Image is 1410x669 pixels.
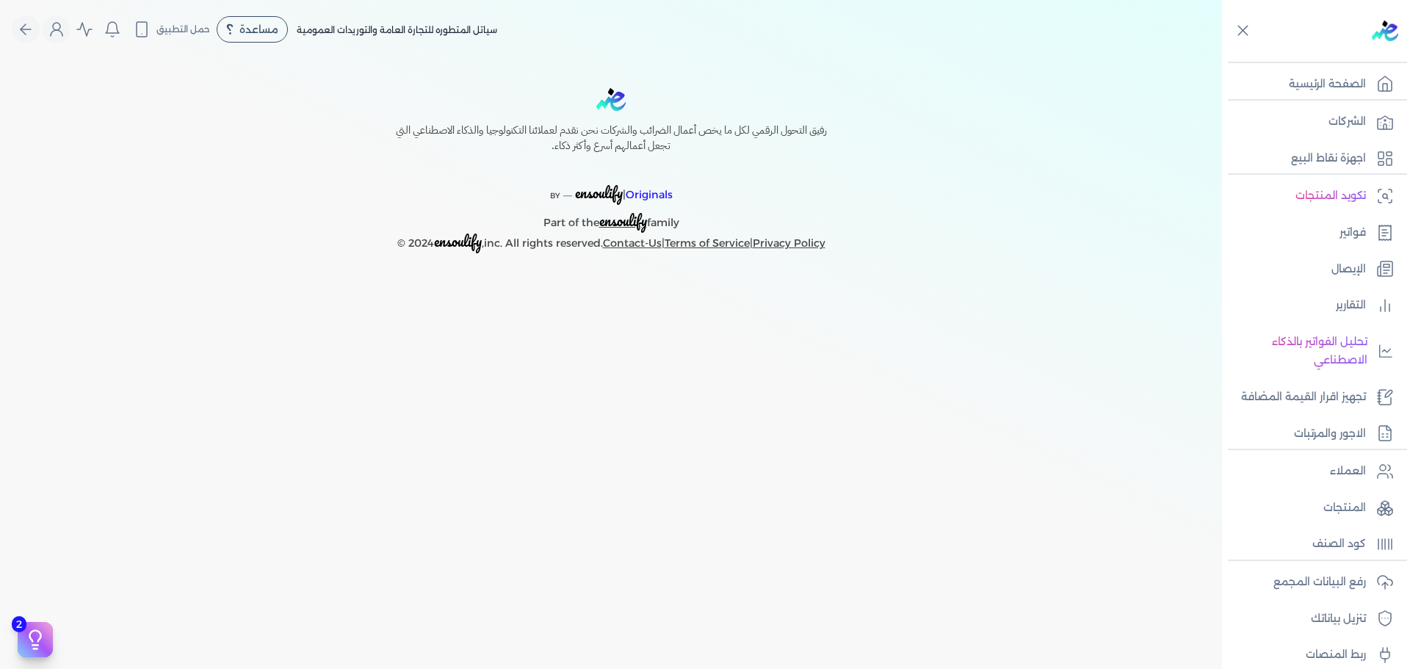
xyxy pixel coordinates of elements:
a: ensoulify [599,216,647,229]
span: ensoulify [599,209,647,232]
p: رفع البيانات المجمع [1273,573,1366,592]
p: تجهيز اقرار القيمة المضافة [1241,388,1366,407]
a: التقارير [1222,290,1401,321]
p: اجهزة نقاط البيع [1291,149,1366,168]
a: الصفحة الرئيسية [1222,69,1401,100]
a: العملاء [1222,456,1401,487]
a: الاجور والمرتبات [1222,419,1401,449]
p: الاجور والمرتبات [1294,424,1366,444]
a: تجهيز اقرار القيمة المضافة [1222,382,1401,413]
a: تحليل الفواتير بالذكاء الاصطناعي [1222,327,1401,376]
a: تنزيل بياناتك [1222,604,1401,634]
a: Contact-Us [603,236,662,250]
a: الشركات [1222,106,1401,137]
p: Part of the family [364,206,858,233]
p: الصفحة الرئيسية [1289,75,1366,94]
a: فواتير [1222,217,1401,248]
span: مساعدة [239,24,278,35]
span: ensoulify [434,230,482,253]
p: الإيصال [1331,260,1366,279]
a: رفع البيانات المجمع [1222,567,1401,598]
span: BY [550,191,560,200]
p: الشركات [1328,112,1366,131]
a: المنتجات [1222,493,1401,524]
a: تكويد المنتجات [1222,181,1401,211]
p: كود الصنف [1312,535,1366,554]
p: تنزيل بياناتك [1311,610,1366,629]
p: © 2024 ,inc. All rights reserved. | | [364,232,858,253]
p: التقارير [1336,296,1366,315]
a: Privacy Policy [753,236,825,250]
p: ربط المنصات [1306,646,1366,665]
button: 2 [18,622,53,657]
p: فواتير [1339,223,1366,242]
p: المنتجات [1323,499,1366,518]
p: | [364,166,858,206]
span: ensoulify [575,181,623,204]
span: حمل التطبيق [156,23,210,36]
span: سياتل المتطوره للتجارة العامة والتوريدات العمومية [297,24,497,35]
a: الإيصال [1222,254,1401,285]
span: 2 [12,616,26,632]
img: logo [596,88,626,111]
div: مساعدة [217,16,288,43]
a: Terms of Service [665,236,750,250]
a: اجهزة نقاط البيع [1222,143,1401,174]
sup: __ [563,187,572,197]
span: Originals [626,188,673,201]
p: العملاء [1330,462,1366,481]
p: تحليل الفواتير بالذكاء الاصطناعي [1229,333,1367,370]
h6: رفيق التحول الرقمي لكل ما يخص أعمال الضرائب والشركات نحن نقدم لعملائنا التكنولوجيا والذكاء الاصطن... [364,123,858,154]
button: حمل التطبيق [129,17,214,42]
a: كود الصنف [1222,529,1401,560]
p: تكويد المنتجات [1295,187,1366,206]
img: logo [1372,21,1398,41]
